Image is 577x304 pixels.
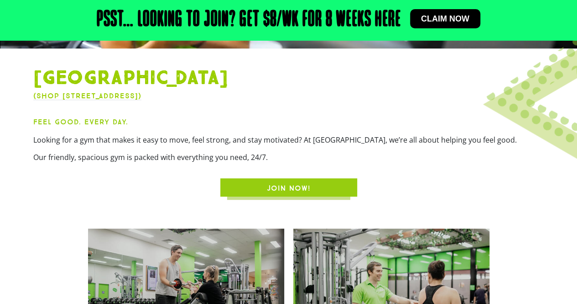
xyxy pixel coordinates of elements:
[33,117,128,126] strong: Feel Good. Every Day.
[97,9,401,31] h2: Psst… Looking to join? Get $8/wk for 8 weeks here
[220,178,357,197] a: JOIN NOW!
[410,9,480,28] a: Claim now
[33,152,544,163] p: Our friendly, spacious gym is packed with everything you need, 24/7.
[33,67,544,91] h1: [GEOGRAPHIC_DATA]
[421,15,469,23] span: Claim now
[33,134,544,145] p: Looking for a gym that makes it easy to move, feel strong, and stay motivated? At [GEOGRAPHIC_DAT...
[267,183,311,194] span: JOIN NOW!
[33,91,141,100] a: (Shop [STREET_ADDRESS])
